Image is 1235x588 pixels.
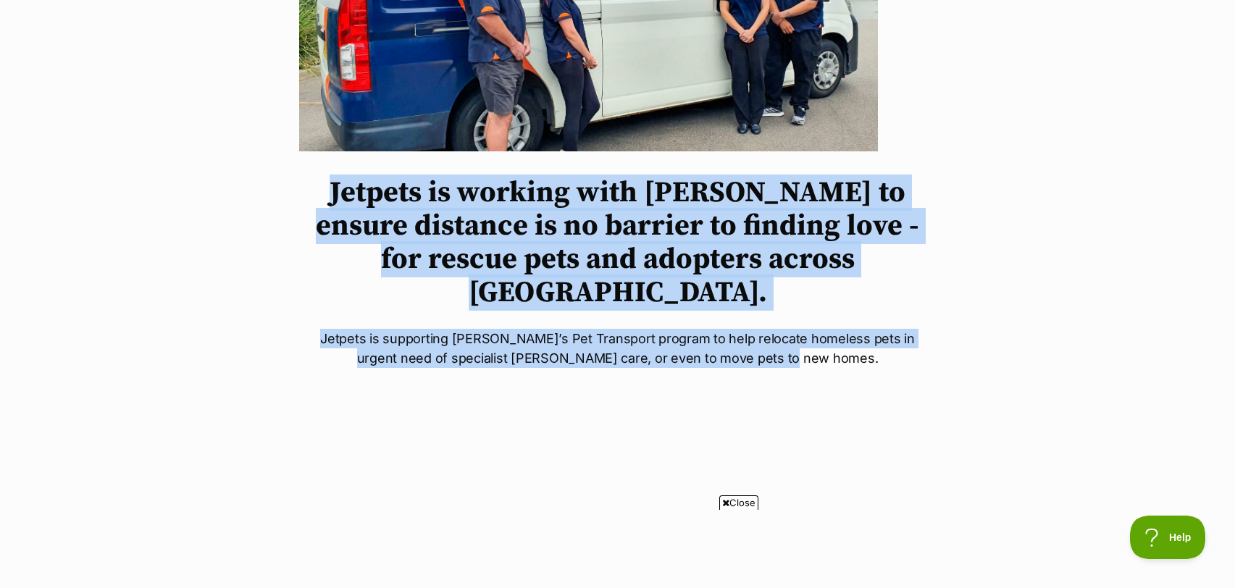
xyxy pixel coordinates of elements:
iframe: Help Scout Beacon - Open [1130,516,1206,559]
span: Close [719,495,758,510]
iframe: Advertisement [267,516,969,581]
h1: Jetpets is working with [PERSON_NAME] to ensure distance is no barrier to finding love - for resc... [299,176,937,309]
p: Jetpets is supporting [PERSON_NAME]’s Pet Transport program to help relocate homeless pets in urg... [299,329,937,368]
